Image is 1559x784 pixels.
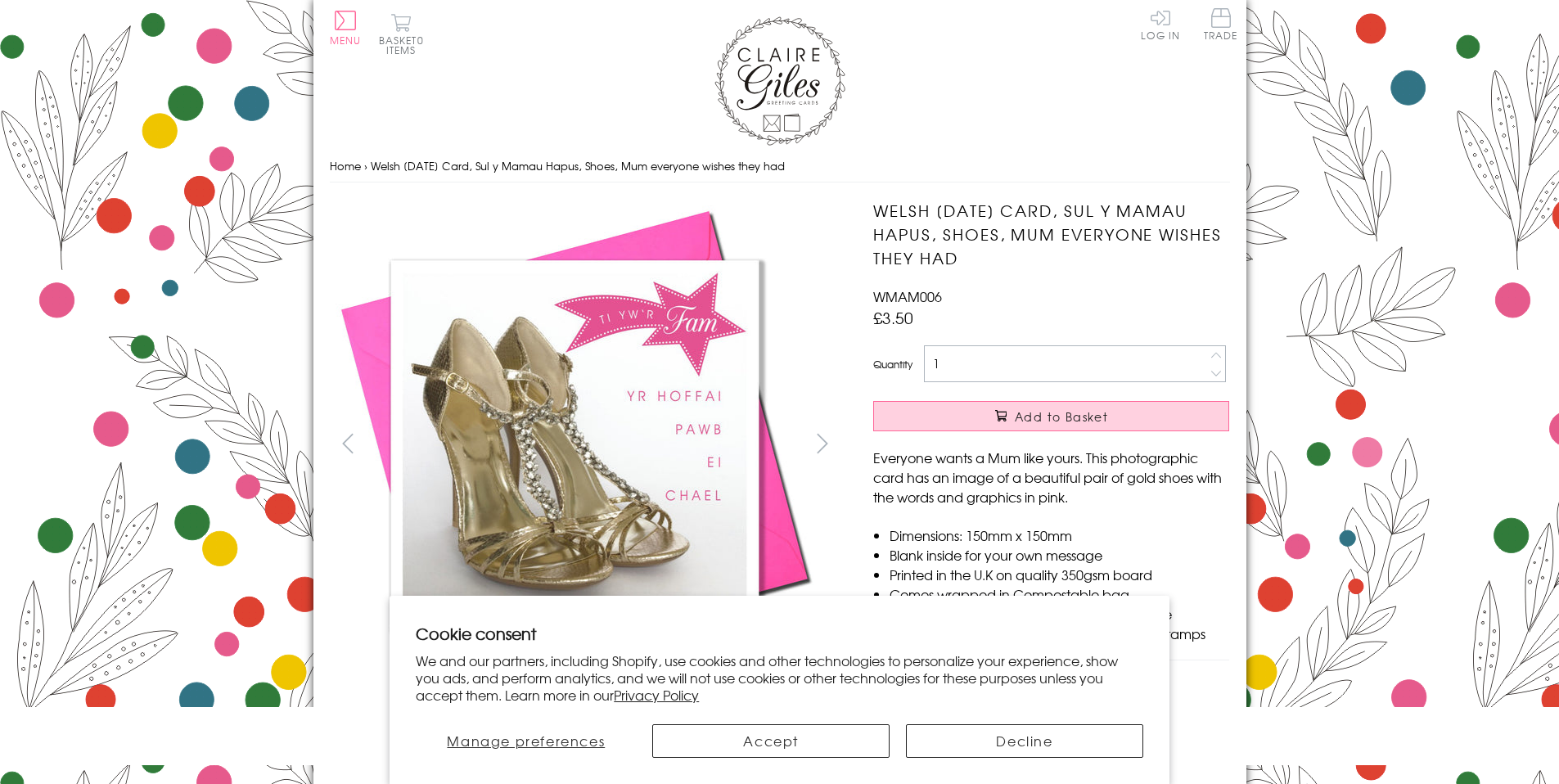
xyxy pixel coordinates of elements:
[330,158,361,173] a: Home
[416,652,1143,703] p: We and our partners, including Shopify, use cookies and other technologies to personalize your ex...
[330,11,362,45] button: Menu
[330,425,367,462] button: prev
[416,724,636,758] button: Manage preferences
[1204,8,1238,43] a: Trade
[652,724,890,758] button: Accept
[890,545,1229,565] li: Blank inside for your own message
[416,622,1143,645] h2: Cookie consent
[873,401,1229,431] button: Add to Basket
[873,306,913,329] span: £3.50
[890,525,1229,545] li: Dimensions: 150mm x 150mm
[364,158,367,173] span: ›
[330,150,1230,183] nav: breadcrumbs
[890,584,1229,604] li: Comes wrapped in Compostable bag
[804,425,840,462] button: next
[447,731,605,750] span: Manage preferences
[873,199,1229,269] h1: Welsh [DATE] Card, Sul y Mamau Hapus, Shoes, Mum everyone wishes they had
[330,199,821,690] img: Welsh Mother's Day Card, Sul y Mamau Hapus, Shoes, Mum everyone wishes they had
[873,286,942,306] span: WMAM006
[1015,408,1108,425] span: Add to Basket
[873,448,1229,507] p: Everyone wants a Mum like yours. This photographic card has an image of a beautiful pair of gold ...
[873,357,912,372] label: Quantity
[1204,8,1238,40] span: Trade
[379,13,424,55] button: Basket0 items
[330,33,362,47] span: Menu
[1141,8,1180,40] a: Log In
[371,158,785,173] span: Welsh [DATE] Card, Sul y Mamau Hapus, Shoes, Mum everyone wishes they had
[614,685,699,705] a: Privacy Policy
[714,16,845,146] img: Claire Giles Greetings Cards
[386,33,424,57] span: 0 items
[890,565,1229,584] li: Printed in the U.K on quality 350gsm board
[906,724,1143,758] button: Decline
